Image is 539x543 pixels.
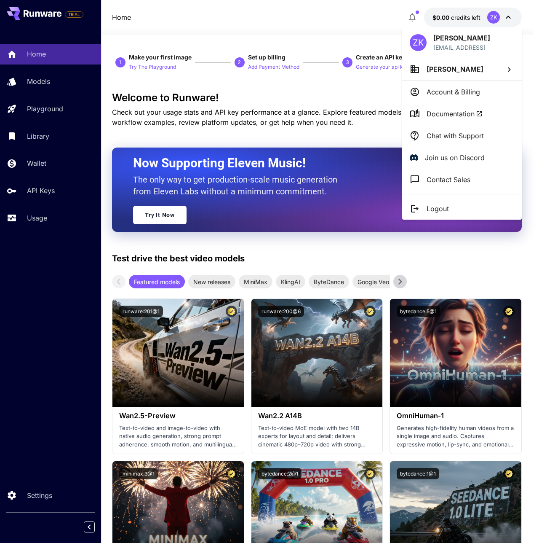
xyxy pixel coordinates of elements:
[427,65,483,73] span: [PERSON_NAME]
[433,33,490,43] p: [PERSON_NAME]
[427,131,484,141] p: Chat with Support
[427,109,483,119] span: Documentation
[427,175,470,185] p: Contact Sales
[433,43,490,52] div: zak@katalist.ai
[410,34,427,51] div: ZK
[427,87,480,97] p: Account & Billing
[402,58,522,81] button: [PERSON_NAME]
[433,43,490,52] p: [EMAIL_ADDRESS]
[427,204,449,214] p: Logout
[425,153,485,163] p: Join us on Discord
